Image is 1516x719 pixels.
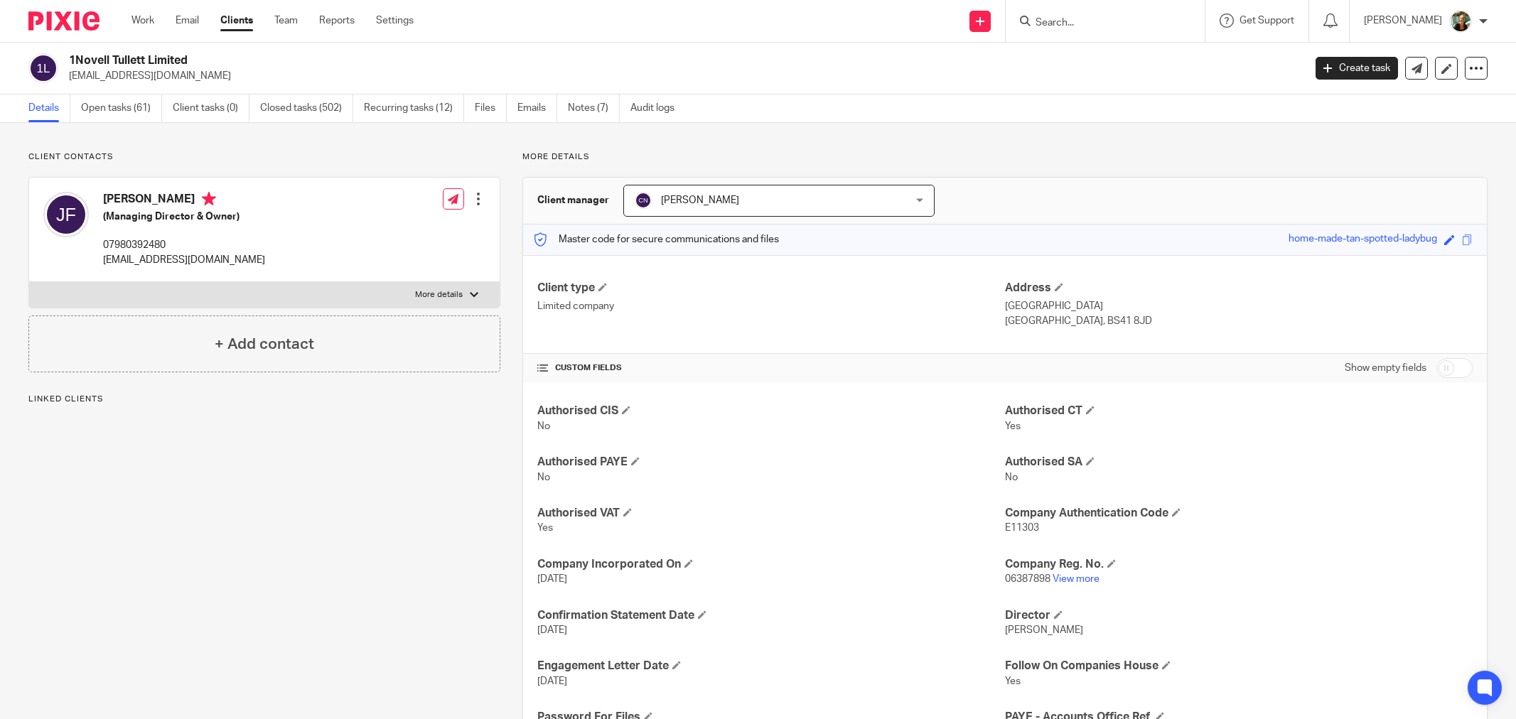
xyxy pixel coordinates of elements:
[28,11,100,31] img: Pixie
[1005,659,1473,674] h4: Follow On Companies House
[537,523,553,533] span: Yes
[103,253,265,267] p: [EMAIL_ADDRESS][DOMAIN_NAME]
[537,193,609,207] h3: Client manager
[1449,10,1472,33] img: Photo2.jpg
[630,94,685,122] a: Audit logs
[537,506,1005,521] h4: Authorised VAT
[319,13,355,28] a: Reports
[176,13,199,28] a: Email
[103,192,265,210] h4: [PERSON_NAME]
[1240,16,1294,26] span: Get Support
[1289,232,1437,248] div: home-made-tan-spotted-ladybug
[522,151,1488,163] p: More details
[103,210,265,224] h5: (Managing Director & Owner)
[537,421,550,431] span: No
[1005,421,1021,431] span: Yes
[1053,574,1100,584] a: View more
[537,281,1005,296] h4: Client type
[81,94,162,122] a: Open tasks (61)
[537,455,1005,470] h4: Authorised PAYE
[1034,17,1162,30] input: Search
[635,192,652,209] img: svg%3E
[537,299,1005,313] p: Limited company
[1005,404,1473,418] h4: Authorised CT
[517,94,557,122] a: Emails
[364,94,464,122] a: Recurring tasks (12)
[415,289,463,301] p: More details
[1005,281,1473,296] h4: Address
[1345,361,1426,375] label: Show empty fields
[43,192,89,237] img: svg%3E
[28,53,58,83] img: svg%3E
[260,94,353,122] a: Closed tasks (502)
[1364,13,1442,28] p: [PERSON_NAME]
[173,94,249,122] a: Client tasks (0)
[215,333,314,355] h4: + Add contact
[202,192,216,206] i: Primary
[534,232,779,247] p: Master code for secure communications and files
[1005,506,1473,521] h4: Company Authentication Code
[1005,625,1083,635] span: [PERSON_NAME]
[537,625,567,635] span: [DATE]
[28,94,70,122] a: Details
[1005,574,1050,584] span: 06387898
[103,238,265,252] p: 07980392480
[1005,455,1473,470] h4: Authorised SA
[568,94,620,122] a: Notes (7)
[537,676,567,686] span: [DATE]
[376,13,414,28] a: Settings
[1005,676,1021,686] span: Yes
[475,94,507,122] a: Files
[1005,314,1473,328] p: [GEOGRAPHIC_DATA], BS41 8JD
[1005,299,1473,313] p: [GEOGRAPHIC_DATA]
[537,557,1005,572] h4: Company Incorporated On
[28,151,500,163] p: Client contacts
[220,13,253,28] a: Clients
[537,608,1005,623] h4: Confirmation Statement Date
[537,472,550,482] span: No
[131,13,154,28] a: Work
[1005,472,1018,482] span: No
[537,574,567,584] span: [DATE]
[537,404,1005,418] h4: Authorised CIS
[274,13,298,28] a: Team
[1005,523,1039,533] span: E11303
[1005,557,1473,572] h4: Company Reg. No.
[28,394,500,405] p: Linked clients
[69,53,1049,68] h2: 1Novell Tullett Limited
[537,659,1005,674] h4: Engagement Letter Date
[537,362,1005,374] h4: CUSTOM FIELDS
[69,69,1294,83] p: [EMAIL_ADDRESS][DOMAIN_NAME]
[661,195,739,205] span: [PERSON_NAME]
[1005,608,1473,623] h4: Director
[1316,57,1398,80] a: Create task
